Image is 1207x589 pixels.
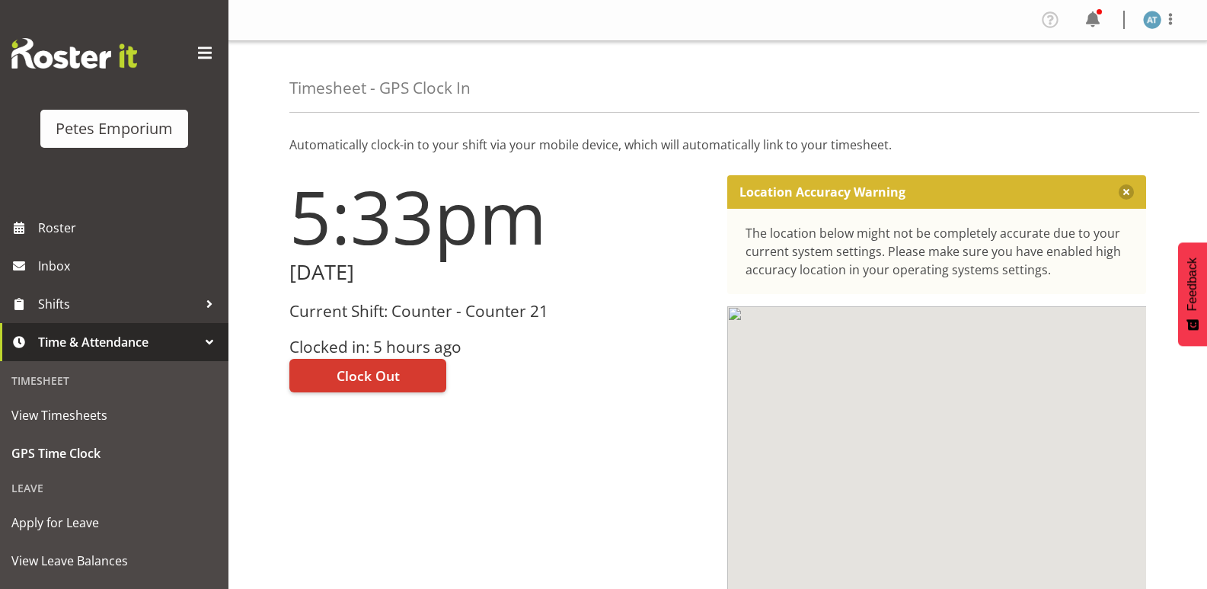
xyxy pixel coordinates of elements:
[289,359,446,392] button: Clock Out
[739,184,905,200] p: Location Accuracy Warning
[289,136,1146,154] p: Automatically clock-in to your shift via your mobile device, which will automatically link to you...
[1186,258,1199,311] span: Feedback
[11,511,217,534] span: Apply for Leave
[38,331,198,354] span: Time & Attendance
[4,365,225,396] div: Timesheet
[289,303,709,320] h3: Current Shift: Counter - Counter 21
[337,366,400,386] span: Clock Out
[1143,11,1161,29] img: alex-micheal-taniwha5364.jpg
[289,261,709,284] h2: [DATE]
[4,504,225,542] a: Apply for Leave
[4,472,225,504] div: Leave
[1119,184,1134,200] button: Close message
[11,38,137,69] img: Rosterit website logo
[38,216,221,239] span: Roster
[4,396,225,434] a: View Timesheets
[11,404,217,427] span: View Timesheets
[1178,242,1207,346] button: Feedback - Show survey
[11,549,217,572] span: View Leave Balances
[11,442,217,465] span: GPS Time Clock
[4,542,225,580] a: View Leave Balances
[289,79,471,97] h4: Timesheet - GPS Clock In
[746,224,1129,279] div: The location below might not be completely accurate due to your current system settings. Please m...
[289,338,709,356] h3: Clocked in: 5 hours ago
[38,254,221,277] span: Inbox
[289,175,709,258] h1: 5:33pm
[4,434,225,472] a: GPS Time Clock
[38,293,198,315] span: Shifts
[56,117,173,140] div: Petes Emporium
